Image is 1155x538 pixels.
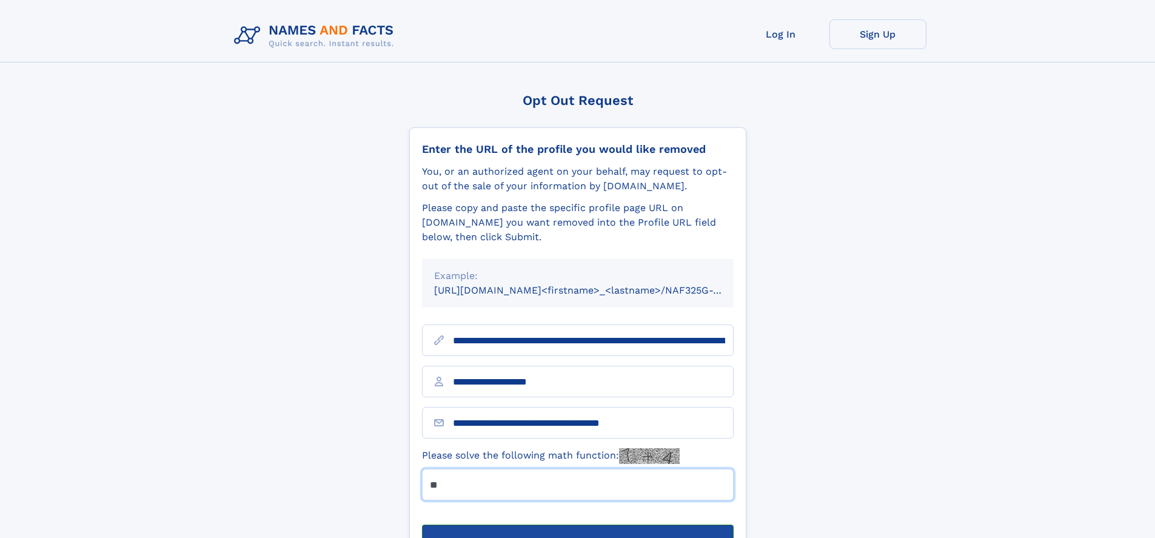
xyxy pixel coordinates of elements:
[422,143,734,156] div: Enter the URL of the profile you would like removed
[409,93,746,108] div: Opt Out Request
[229,19,404,52] img: Logo Names and Facts
[434,269,721,283] div: Example:
[829,19,926,49] a: Sign Up
[732,19,829,49] a: Log In
[422,201,734,244] div: Please copy and paste the specific profile page URL on [DOMAIN_NAME] you want removed into the Pr...
[434,284,757,296] small: [URL][DOMAIN_NAME]<firstname>_<lastname>/NAF325G-xxxxxxxx
[422,448,680,464] label: Please solve the following math function:
[422,164,734,193] div: You, or an authorized agent on your behalf, may request to opt-out of the sale of your informatio...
